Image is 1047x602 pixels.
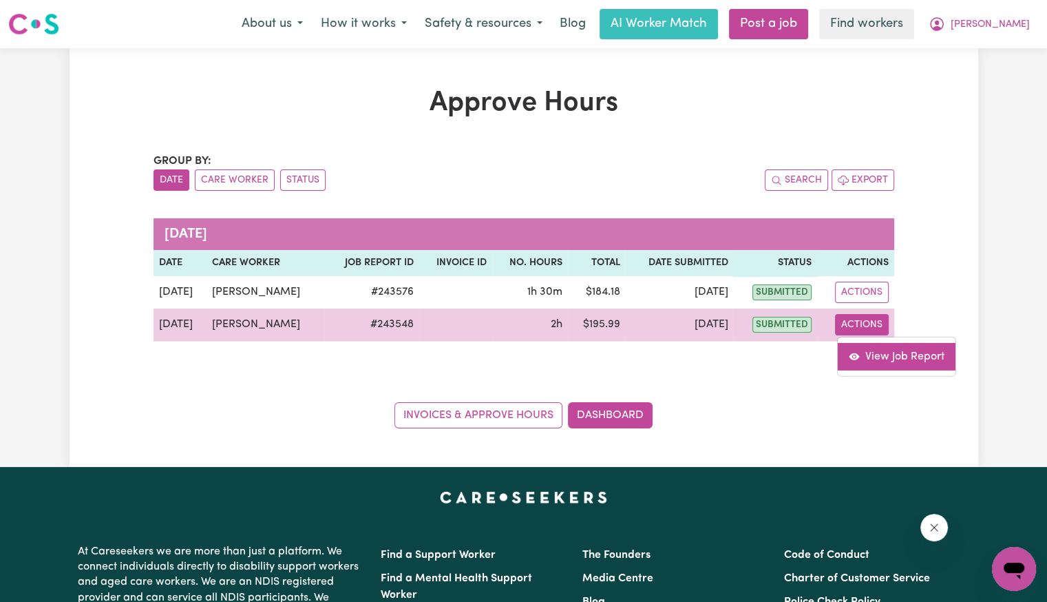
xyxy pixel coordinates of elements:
[419,250,492,276] th: Invoice ID
[551,319,562,330] span: 2 hours
[324,250,419,276] th: Job Report ID
[625,250,733,276] th: Date Submitted
[381,573,532,601] a: Find a Mental Health Support Worker
[817,250,894,276] th: Actions
[207,309,324,342] td: [PERSON_NAME]
[920,514,948,541] iframe: Close message
[280,169,326,191] button: sort invoices by paid status
[729,9,808,39] a: Post a job
[527,287,562,298] span: 1 hour 30 minutes
[233,10,312,39] button: About us
[154,276,207,309] td: [DATE]
[765,169,828,191] button: Search
[568,309,625,342] td: $ 195.99
[837,342,955,370] a: View job report 243548
[440,492,607,503] a: Careseekers home page
[324,276,419,309] td: # 243576
[920,10,1039,39] button: My Account
[568,402,653,428] a: Dashboard
[551,9,594,39] a: Blog
[568,250,625,276] th: Total
[625,309,733,342] td: [DATE]
[154,169,189,191] button: sort invoices by date
[8,12,59,37] img: Careseekers logo
[819,9,914,39] a: Find workers
[207,250,324,276] th: Care worker
[568,276,625,309] td: $ 184.18
[625,276,733,309] td: [DATE]
[207,276,324,309] td: [PERSON_NAME]
[154,156,211,167] span: Group by:
[154,309,207,342] td: [DATE]
[8,8,59,40] a: Careseekers logo
[784,573,930,584] a: Charter of Customer Service
[600,9,718,39] a: AI Worker Match
[582,550,651,561] a: The Founders
[154,250,207,276] th: Date
[992,547,1036,591] iframe: Button to launch messaging window
[582,573,653,584] a: Media Centre
[784,550,869,561] a: Code of Conduct
[836,336,955,376] div: Actions
[416,10,551,39] button: Safety & resources
[951,17,1030,32] span: [PERSON_NAME]
[752,284,812,300] span: submitted
[394,402,562,428] a: Invoices & Approve Hours
[733,250,816,276] th: Status
[195,169,275,191] button: sort invoices by care worker
[835,314,889,335] button: Actions
[8,10,83,21] span: Need any help?
[324,309,419,342] td: # 243548
[381,550,496,561] a: Find a Support Worker
[492,250,569,276] th: No. Hours
[154,218,894,250] caption: [DATE]
[312,10,416,39] button: How it works
[154,87,894,120] h1: Approve Hours
[752,317,812,333] span: submitted
[832,169,894,191] button: Export
[835,282,889,303] button: Actions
